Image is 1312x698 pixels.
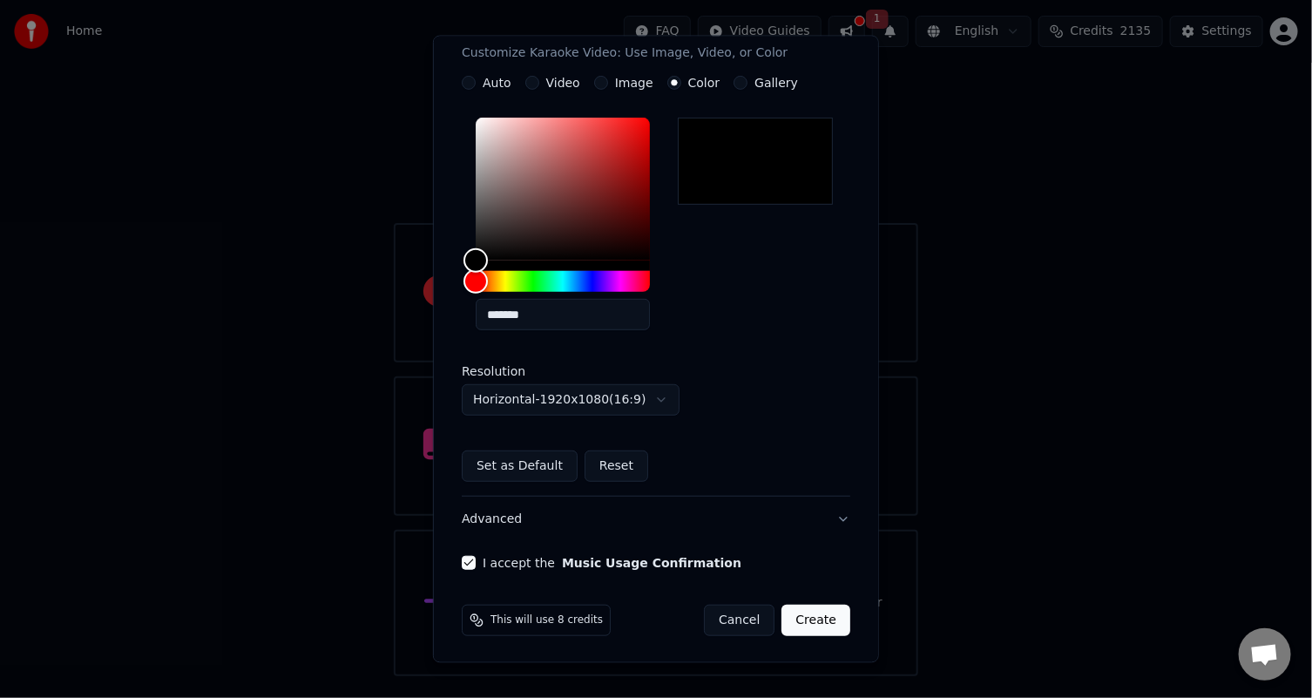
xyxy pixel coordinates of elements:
button: Cancel [704,605,774,636]
button: Advanced [462,497,850,542]
div: Video [462,20,788,62]
label: Gallery [754,77,798,89]
button: VideoCustomize Karaoke Video: Use Image, Video, or Color [462,6,850,76]
button: I accept the [562,557,741,569]
label: Color [688,77,720,89]
span: This will use 8 credits [490,613,603,627]
button: Create [781,605,850,636]
button: Reset [585,451,648,482]
label: Resolution [462,365,636,377]
button: Set as Default [462,451,578,482]
div: Color [476,118,650,261]
div: Hue [476,271,650,292]
label: I accept the [483,557,741,569]
p: Customize Karaoke Video: Use Image, Video, or Color [462,44,788,62]
label: Image [615,77,653,89]
div: VideoCustomize Karaoke Video: Use Image, Video, or Color [462,76,850,496]
label: Auto [483,77,511,89]
label: Video [546,77,580,89]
